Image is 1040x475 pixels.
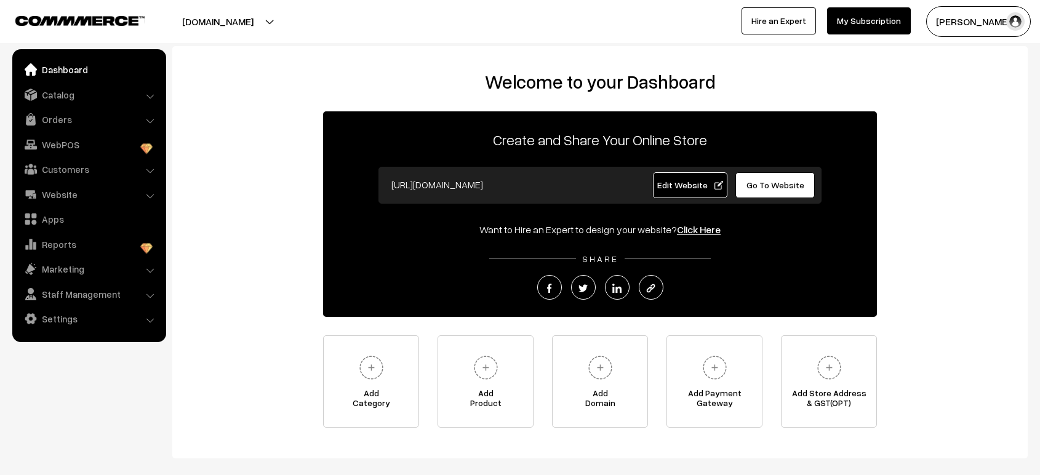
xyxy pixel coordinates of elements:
[15,58,162,81] a: Dashboard
[354,351,388,385] img: plus.svg
[15,233,162,255] a: Reports
[15,283,162,305] a: Staff Management
[735,172,815,198] a: Go To Website
[576,253,625,264] span: SHARE
[15,16,145,25] img: COMMMERCE
[15,208,162,230] a: Apps
[15,158,162,180] a: Customers
[323,222,877,237] div: Want to Hire an Expert to design your website?
[15,183,162,206] a: Website
[583,351,617,385] img: plus.svg
[677,223,721,236] a: Click Here
[15,258,162,280] a: Marketing
[438,388,533,413] span: Add Product
[698,351,732,385] img: plus.svg
[782,388,876,413] span: Add Store Address & GST(OPT)
[781,335,877,428] a: Add Store Address& GST(OPT)
[926,6,1031,37] button: [PERSON_NAME]
[469,351,503,385] img: plus.svg
[746,180,804,190] span: Go To Website
[139,6,297,37] button: [DOMAIN_NAME]
[742,7,816,34] a: Hire an Expert
[15,12,123,27] a: COMMMERCE
[666,335,762,428] a: Add PaymentGateway
[15,134,162,156] a: WebPOS
[812,351,846,385] img: plus.svg
[1006,12,1025,31] img: user
[324,388,418,413] span: Add Category
[15,108,162,130] a: Orders
[438,335,534,428] a: AddProduct
[15,84,162,106] a: Catalog
[827,7,911,34] a: My Subscription
[667,388,762,413] span: Add Payment Gateway
[185,71,1015,93] h2: Welcome to your Dashboard
[323,129,877,151] p: Create and Share Your Online Store
[657,180,723,190] span: Edit Website
[553,388,647,413] span: Add Domain
[552,335,648,428] a: AddDomain
[653,172,728,198] a: Edit Website
[323,335,419,428] a: AddCategory
[15,308,162,330] a: Settings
